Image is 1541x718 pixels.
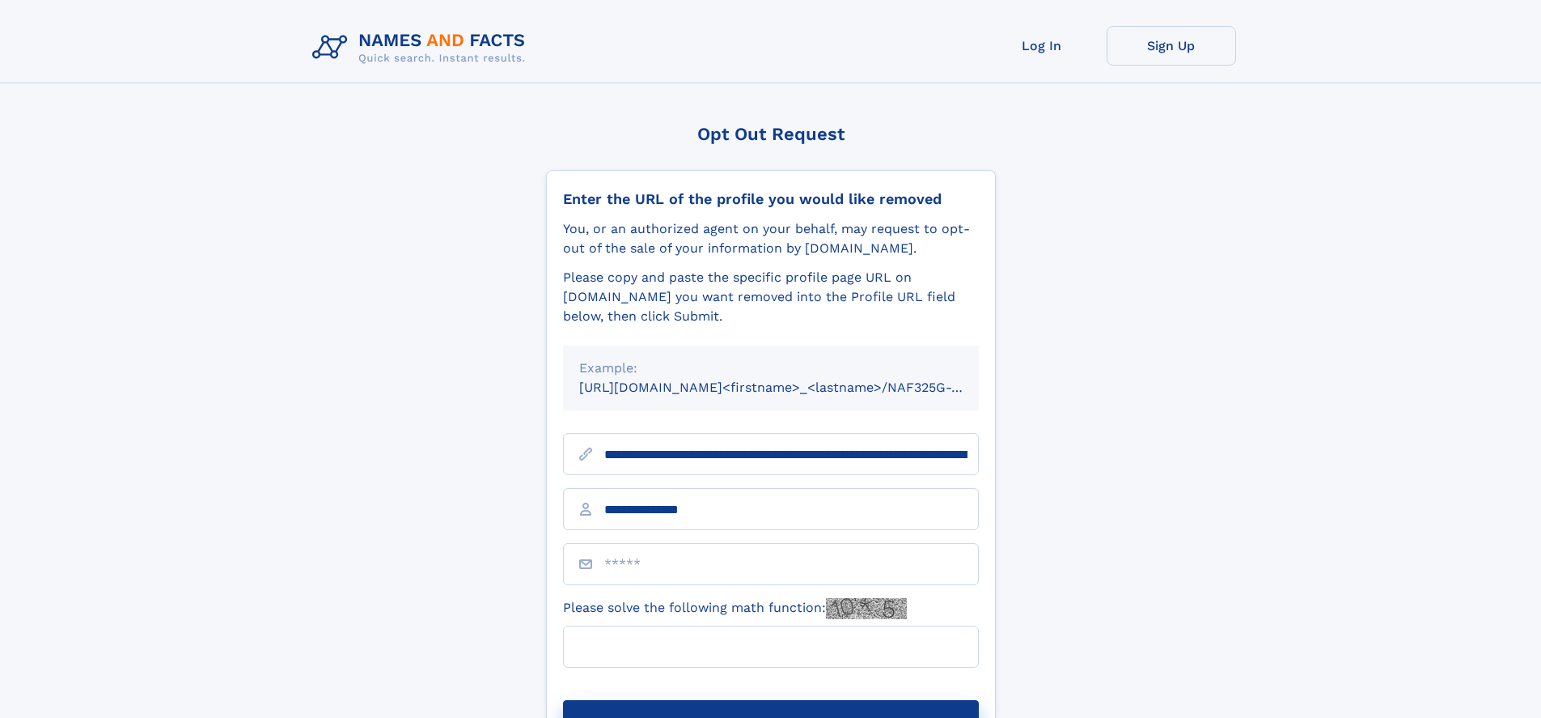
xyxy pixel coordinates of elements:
label: Please solve the following math function: [563,598,907,619]
img: Logo Names and Facts [306,26,539,70]
div: You, or an authorized agent on your behalf, may request to opt-out of the sale of your informatio... [563,219,979,258]
div: Enter the URL of the profile you would like removed [563,190,979,208]
div: Example: [579,359,963,378]
a: Sign Up [1107,26,1236,66]
small: [URL][DOMAIN_NAME]<firstname>_<lastname>/NAF325G-xxxxxxxx [579,380,1010,395]
div: Opt Out Request [546,124,996,144]
div: Please copy and paste the specific profile page URL on [DOMAIN_NAME] you want removed into the Pr... [563,268,979,326]
a: Log In [977,26,1107,66]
